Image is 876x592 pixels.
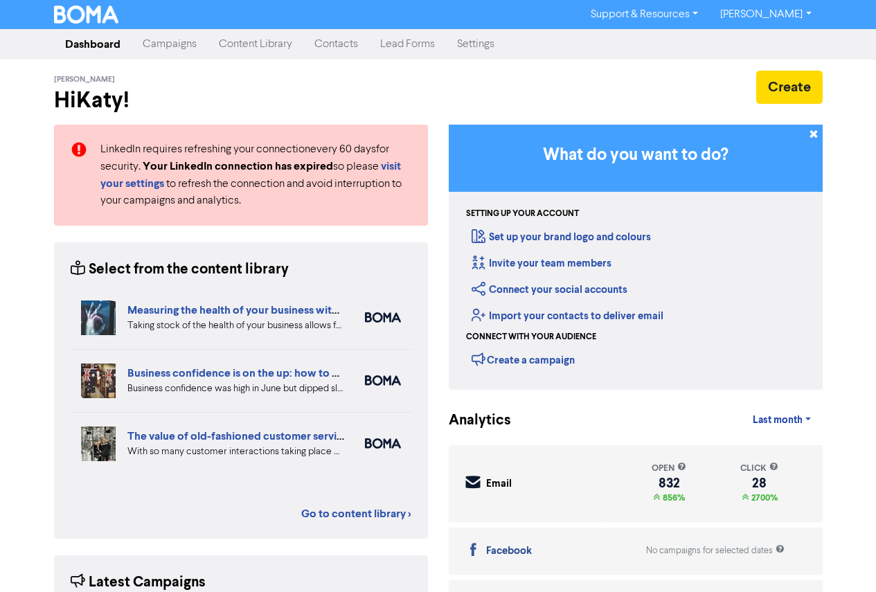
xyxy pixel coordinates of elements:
div: Email [486,476,512,492]
img: boma [365,438,401,449]
div: Select from the content library [71,259,289,280]
span: [PERSON_NAME] [54,75,115,84]
a: Last month [742,406,822,434]
div: Facebook [486,544,532,559]
a: Set up your brand logo and colours [472,231,651,244]
a: [PERSON_NAME] [709,3,822,26]
div: Create a campaign [472,349,575,370]
img: boma_accounting [365,312,401,323]
div: open [652,462,686,475]
button: Create [756,71,823,104]
a: Contacts [303,30,369,58]
a: The value of old-fashioned customer service: getting data insights [127,429,452,443]
div: No campaigns for selected dates [646,544,785,557]
span: 2700% [749,492,778,503]
div: 28 [740,478,778,489]
iframe: Chat Widget [807,526,876,592]
a: Business confidence is on the up: how to overcome the big challenges [127,366,474,380]
img: BOMA Logo [54,6,119,24]
a: Campaigns [132,30,208,58]
a: Lead Forms [369,30,446,58]
a: Dashboard [54,30,132,58]
a: Go to content library > [301,505,411,522]
div: Setting up your account [466,208,579,220]
div: 832 [652,478,686,489]
div: With so many customer interactions taking place online, your online customer service has to be fi... [127,445,344,459]
div: Connect with your audience [466,331,596,343]
span: Last month [753,414,803,427]
a: visit your settings [100,161,401,190]
span: 856% [660,492,685,503]
h2: Hi Katy ! [54,87,428,114]
div: Taking stock of the health of your business allows for more effective planning, early warning abo... [127,319,344,333]
a: Measuring the health of your business with ratio measures [127,303,413,317]
a: Support & Resources [580,3,709,26]
a: Connect your social accounts [472,283,627,296]
img: boma [365,375,401,386]
div: click [740,462,778,475]
div: LinkedIn requires refreshing your connection every 60 days for security. so please to refresh the... [90,141,422,209]
div: Business confidence was high in June but dipped slightly in August in the latest SMB Business Ins... [127,382,344,396]
h3: What do you want to do? [470,145,802,165]
div: Getting Started in BOMA [449,125,823,390]
a: Content Library [208,30,303,58]
div: Analytics [449,410,494,431]
a: Import your contacts to deliver email [472,310,663,323]
a: Invite your team members [472,257,611,270]
strong: Your LinkedIn connection has expired [143,159,333,173]
a: Settings [446,30,506,58]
